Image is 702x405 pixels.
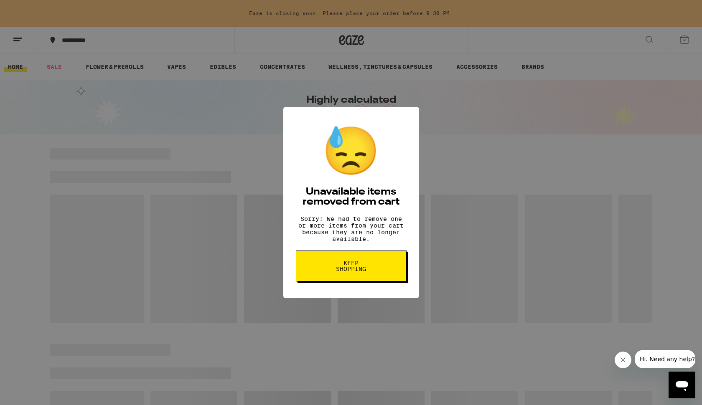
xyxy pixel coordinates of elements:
[296,215,407,242] p: Sorry! We had to remove one or more items from your cart because they are no longer available.
[635,350,695,368] iframe: Message from company
[296,187,407,207] h2: Unavailable items removed from cart
[615,352,631,368] iframe: Close message
[322,124,380,179] div: 😓
[296,251,407,281] button: Keep Shopping
[330,260,373,272] span: Keep Shopping
[669,372,695,398] iframe: Button to launch messaging window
